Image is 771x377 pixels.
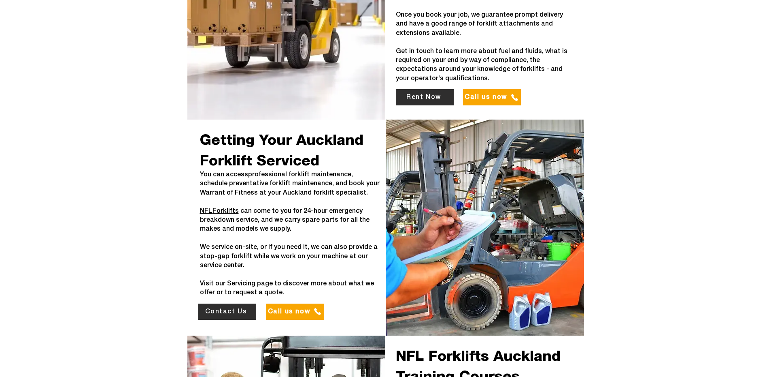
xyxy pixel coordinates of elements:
[212,208,239,214] span: Forklifts
[198,304,256,320] a: Contact Us
[266,304,324,320] a: Call us now
[463,89,521,105] a: Call us now
[396,89,454,105] a: Rent Now
[205,308,247,315] span: Contact Us
[200,208,239,214] span: NFL
[200,131,363,168] span: Getting Your Auckland Forklift Serviced
[200,244,378,268] span: We service on-site, or if you need it, we can also provide a stop-gap forklift while we work on y...
[465,94,507,101] span: Call us now
[248,172,351,178] a: professional forklift maintenance
[406,94,441,101] span: Rent Now
[386,120,584,336] img: mechanic-is-checking-quality-maintenance-forklift-energy-fuel-concept.webp
[268,308,310,315] span: Call us now
[200,208,370,232] span: can come to you for 24-hour emergency breakdown service, and we carry spare parts for all the mak...
[200,208,239,214] a: NFLForklifts
[396,49,567,81] span: Get in touch to learn more about fuel and fluids, what is required on your end by way of complian...
[200,281,374,296] span: Visit our Servicing page to discover more about what we offer or to request a quote.
[200,172,380,196] span: You can access , schedule preventative forklift maintenance, and book your Warrant of Fitness at ...
[396,12,563,36] span: Once you book your job, we guarantee prompt delivery and have a good range of forklift attachment...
